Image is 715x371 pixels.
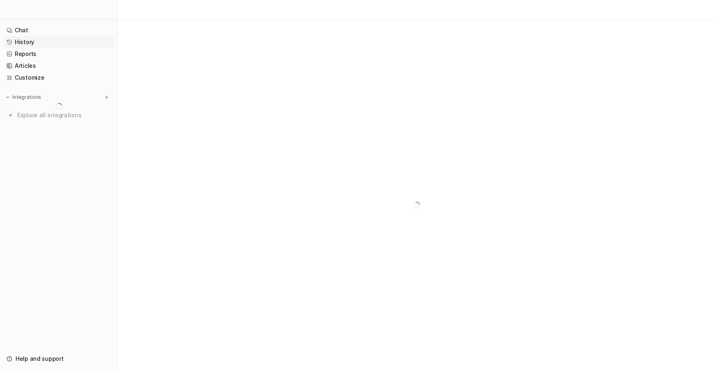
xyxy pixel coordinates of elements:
a: History [3,36,114,48]
span: Explore all integrations [17,109,111,122]
a: Articles [3,60,114,72]
a: Reports [3,48,114,60]
img: expand menu [5,94,11,100]
img: explore all integrations [7,111,15,119]
img: menu_add.svg [104,94,110,100]
a: Explore all integrations [3,110,114,121]
a: Help and support [3,353,114,364]
p: Integrations [12,94,41,101]
button: Integrations [3,93,44,101]
a: Chat [3,25,114,36]
a: Customize [3,72,114,83]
